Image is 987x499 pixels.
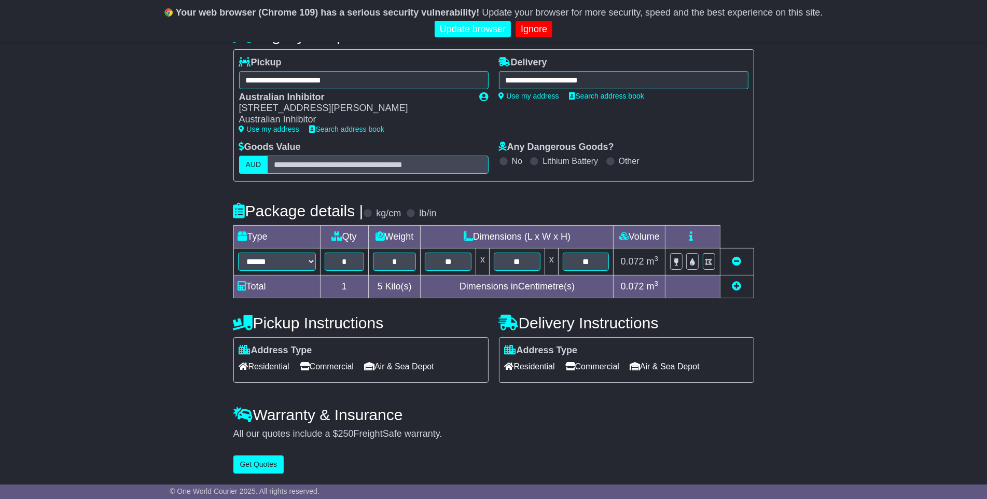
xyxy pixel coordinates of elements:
[655,255,659,262] sup: 3
[239,114,469,126] div: Australian Inhibitor
[233,406,754,423] h4: Warranty & Insurance
[239,103,469,114] div: [STREET_ADDRESS][PERSON_NAME]
[565,358,619,375] span: Commercial
[421,275,614,298] td: Dimensions in Centimetre(s)
[233,455,284,474] button: Get Quotes
[239,142,301,153] label: Goods Value
[569,92,644,100] a: Search address book
[320,275,368,298] td: 1
[505,345,578,356] label: Address Type
[239,57,282,68] label: Pickup
[630,358,700,375] span: Air & Sea Depot
[233,314,489,331] h4: Pickup Instructions
[377,281,382,292] span: 5
[310,125,384,133] a: Search address book
[543,156,598,166] label: Lithium Battery
[499,92,559,100] a: Use my address
[233,202,364,219] h4: Package details |
[732,281,742,292] a: Add new item
[614,225,665,248] td: Volume
[732,256,742,267] a: Remove this item
[233,275,320,298] td: Total
[655,280,659,287] sup: 3
[421,225,614,248] td: Dimensions (L x W x H)
[170,487,319,495] span: © One World Courier 2025. All rights reserved.
[320,225,368,248] td: Qty
[435,21,511,38] a: Update browser
[239,156,268,174] label: AUD
[233,225,320,248] td: Type
[239,345,312,356] label: Address Type
[516,21,552,38] a: Ignore
[376,208,401,219] label: kg/cm
[621,256,644,267] span: 0.072
[512,156,522,166] label: No
[621,281,644,292] span: 0.072
[368,275,421,298] td: Kilo(s)
[239,125,299,133] a: Use my address
[545,248,558,275] td: x
[499,142,614,153] label: Any Dangerous Goods?
[482,7,823,18] span: Update your browser for more security, speed and the best experience on this site.
[476,248,490,275] td: x
[368,225,421,248] td: Weight
[300,358,354,375] span: Commercial
[364,358,434,375] span: Air & Sea Depot
[619,156,640,166] label: Other
[338,428,354,439] span: 250
[233,428,754,440] div: All our quotes include a $ FreightSafe warranty.
[499,57,547,68] label: Delivery
[505,358,555,375] span: Residential
[239,92,469,103] div: Australian Inhibitor
[647,281,659,292] span: m
[419,208,436,219] label: lb/in
[239,358,289,375] span: Residential
[647,256,659,267] span: m
[499,314,754,331] h4: Delivery Instructions
[176,7,480,18] b: Your web browser (Chrome 109) has a serious security vulnerability!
